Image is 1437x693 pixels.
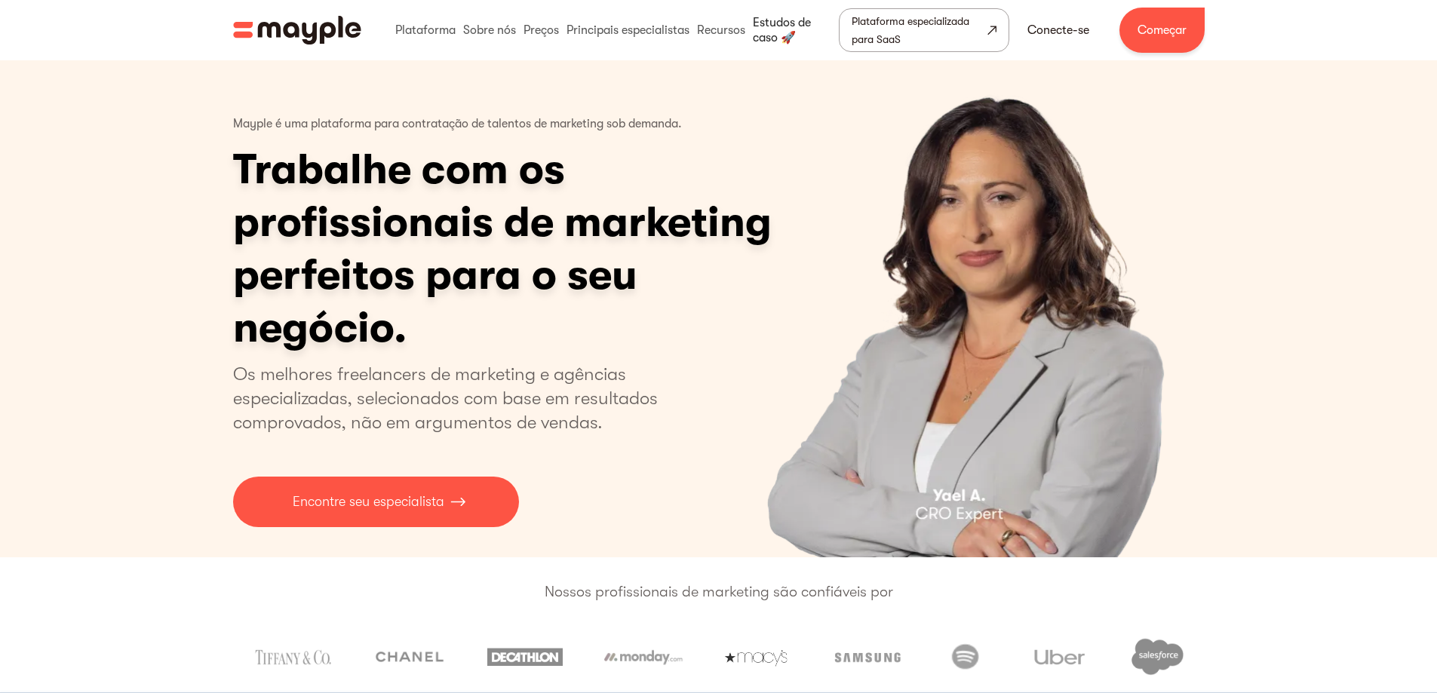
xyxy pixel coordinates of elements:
div: 4 de 5 [733,60,1205,557]
font: Plataforma especializada para SaaS [852,15,969,45]
div: Sobre nós [459,6,520,54]
div: carrossel [733,60,1205,557]
a: Encontre seu especialista [233,477,519,527]
font: Encontre seu especialista [293,494,444,509]
a: Plataforma especializada para SaaS [839,8,1009,52]
font: Nossos profissionais de marketing são confiáveis por [545,583,893,600]
div: Preços [520,6,563,54]
font: Os melhores freelancers de marketing e agências especializadas, selecionados com base em resultad... [233,363,658,433]
font: Conecte-se [1027,23,1089,37]
font: Mayple é uma plataforma para contratação de talentos de marketing sob demanda. [233,117,682,130]
div: Recursos [693,6,749,54]
div: Plataforma [391,6,459,54]
a: lar [233,16,361,44]
a: Começar [1119,8,1205,53]
a: Conecte-se [1009,12,1107,48]
div: Principais especialistas [563,6,693,54]
img: Logotipo da Mayple [233,16,361,44]
font: Trabalhe com os profissionais de marketing perfeitos para o seu negócio. [233,146,772,352]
